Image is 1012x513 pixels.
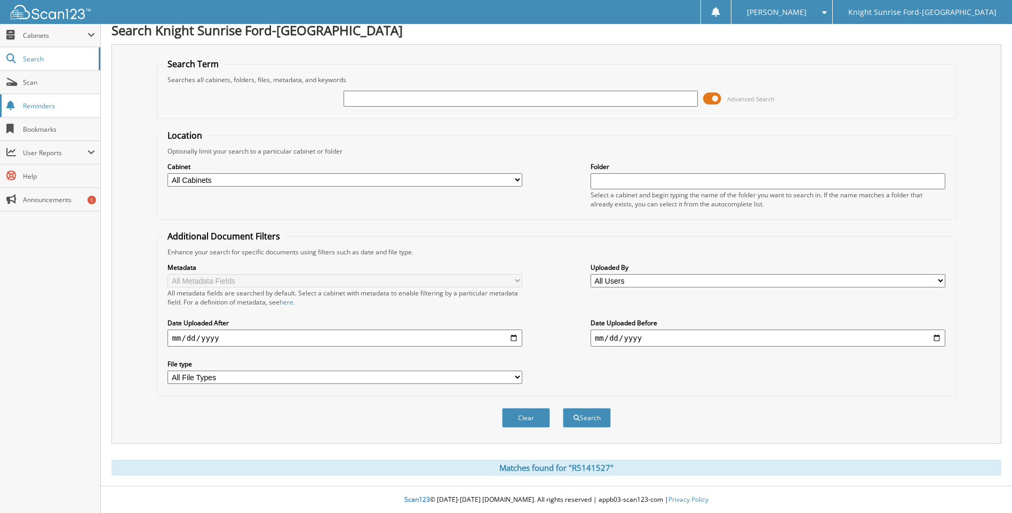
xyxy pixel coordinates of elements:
legend: Additional Document Filters [162,230,285,242]
input: start [168,330,522,347]
span: [PERSON_NAME] [747,9,807,15]
h1: Search Knight Sunrise Ford-[GEOGRAPHIC_DATA] [111,21,1001,39]
span: Announcements [23,195,95,204]
label: Date Uploaded Before [591,318,945,327]
span: Reminders [23,101,95,110]
div: Select a cabinet and begin typing the name of the folder you want to search in. If the name match... [591,190,945,209]
span: Scan123 [404,495,430,504]
label: Cabinet [168,162,522,171]
span: Bookmarks [23,125,95,134]
div: 1 [87,196,96,204]
span: Help [23,172,95,181]
a: Privacy Policy [668,495,708,504]
label: Uploaded By [591,263,945,272]
span: Cabinets [23,31,87,40]
a: here [280,298,293,307]
img: scan123-logo-white.svg [11,5,91,19]
span: Advanced Search [727,95,775,103]
legend: Search Term [162,58,224,70]
span: Knight Sunrise Ford-[GEOGRAPHIC_DATA] [848,9,997,15]
input: end [591,330,945,347]
label: Folder [591,162,945,171]
legend: Location [162,130,208,141]
div: © [DATE]-[DATE] [DOMAIN_NAME]. All rights reserved | appb03-scan123-com | [101,487,1012,513]
div: Optionally limit your search to a particular cabinet or folder [162,147,950,156]
label: File type [168,359,522,368]
label: Date Uploaded After [168,318,522,327]
div: Matches found for "R5141527" [111,460,1001,476]
div: Searches all cabinets, folders, files, metadata, and keywords [162,75,950,84]
span: User Reports [23,148,87,157]
span: Search [23,54,93,63]
button: Clear [502,408,550,428]
div: Enhance your search for specific documents using filters such as date and file type. [162,247,950,256]
div: All metadata fields are searched by default. Select a cabinet with metadata to enable filtering b... [168,288,522,307]
button: Search [563,408,611,428]
span: Scan [23,78,95,87]
label: Metadata [168,263,522,272]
